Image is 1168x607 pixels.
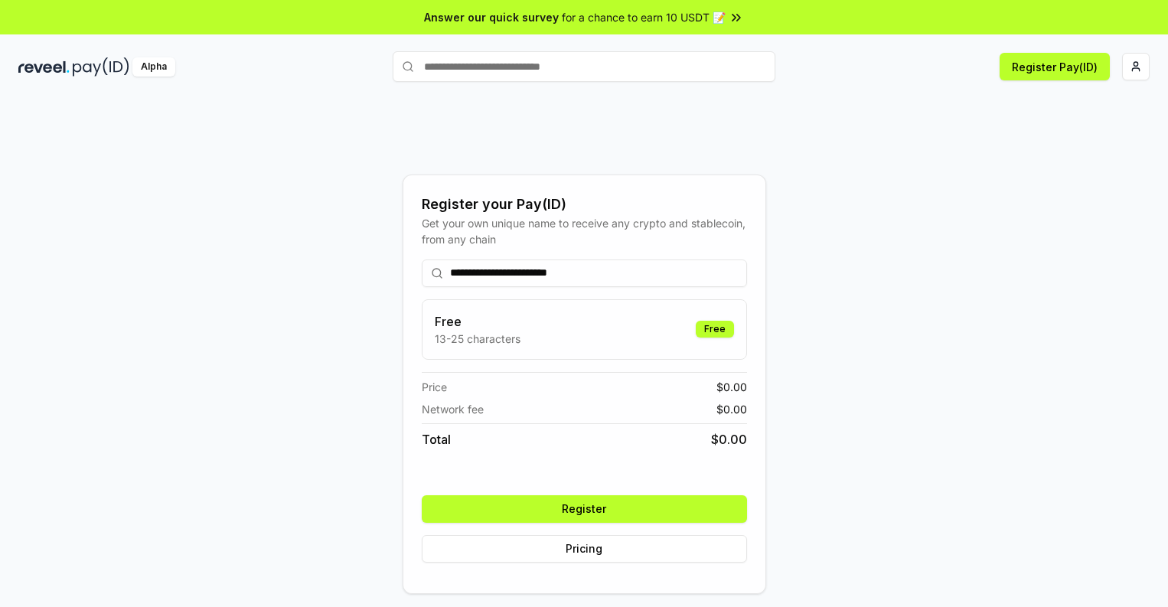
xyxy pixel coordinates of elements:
[422,194,747,215] div: Register your Pay(ID)
[716,379,747,395] span: $ 0.00
[18,57,70,77] img: reveel_dark
[422,215,747,247] div: Get your own unique name to receive any crypto and stablecoin, from any chain
[716,401,747,417] span: $ 0.00
[562,9,726,25] span: for a chance to earn 10 USDT 📝
[1000,53,1110,80] button: Register Pay(ID)
[132,57,175,77] div: Alpha
[696,321,734,338] div: Free
[424,9,559,25] span: Answer our quick survey
[711,430,747,449] span: $ 0.00
[422,401,484,417] span: Network fee
[435,331,520,347] p: 13-25 characters
[422,430,451,449] span: Total
[73,57,129,77] img: pay_id
[422,379,447,395] span: Price
[422,495,747,523] button: Register
[422,535,747,563] button: Pricing
[435,312,520,331] h3: Free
